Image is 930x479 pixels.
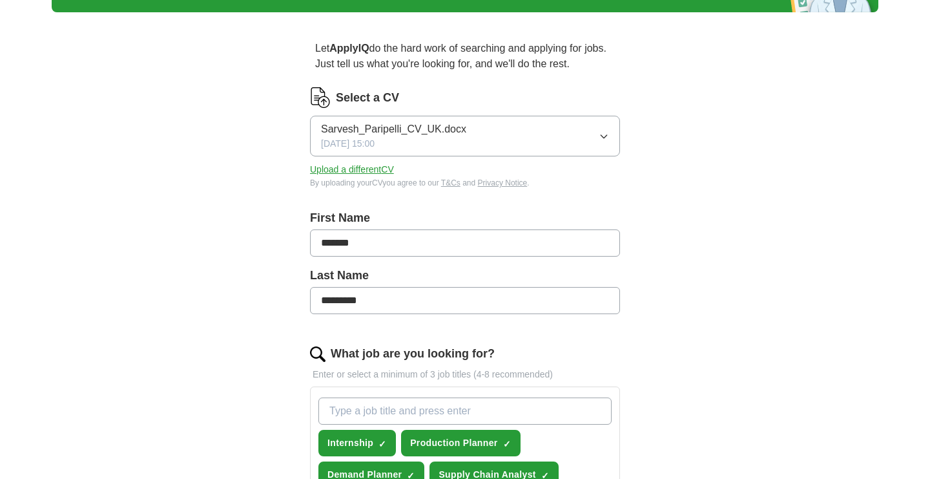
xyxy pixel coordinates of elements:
button: Internship✓ [318,430,396,456]
img: CV Icon [310,87,331,108]
p: Let do the hard work of searching and applying for jobs. Just tell us what you're looking for, an... [310,36,620,77]
input: Type a job title and press enter [318,398,612,425]
strong: ApplyIQ [329,43,369,54]
button: Production Planner✓ [401,430,520,456]
label: First Name [310,209,620,227]
button: Upload a differentCV [310,163,394,176]
span: ✓ [503,439,511,449]
span: Production Planner [410,436,497,450]
span: [DATE] 15:00 [321,137,375,151]
label: What job are you looking for? [331,345,495,363]
span: Sarvesh_Paripelli_CV_UK.docx [321,122,466,137]
div: By uploading your CV you agree to our and . [310,177,620,189]
a: Privacy Notice [478,178,528,187]
button: Sarvesh_Paripelli_CV_UK.docx[DATE] 15:00 [310,116,620,156]
label: Last Name [310,267,620,284]
a: T&Cs [441,178,460,187]
label: Select a CV [336,89,399,107]
span: ✓ [378,439,386,449]
img: search.png [310,346,325,362]
p: Enter or select a minimum of 3 job titles (4-8 recommended) [310,368,620,381]
span: Internship [327,436,373,450]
